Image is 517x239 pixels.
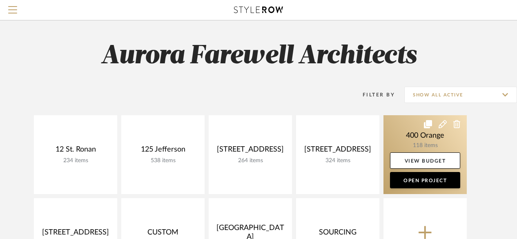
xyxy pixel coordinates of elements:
div: 324 items [303,157,373,164]
a: Open Project [390,172,460,188]
div: 264 items [215,157,285,164]
div: Filter By [352,91,395,99]
div: [STREET_ADDRESS] [215,145,285,157]
div: [STREET_ADDRESS] [303,145,373,157]
div: 538 items [128,157,198,164]
a: View Budget [390,152,460,169]
div: 12 St. Ronan [40,145,111,157]
div: 125 Jefferson [128,145,198,157]
div: 234 items [40,157,111,164]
